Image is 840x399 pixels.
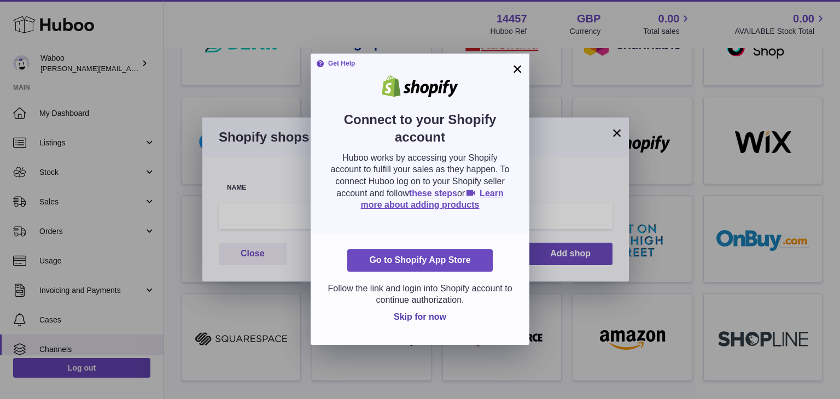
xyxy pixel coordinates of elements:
[327,111,513,152] h2: Connect to your Shopify account
[327,283,513,306] p: Follow the link and login into Shopify account to continue authorization.
[409,189,457,198] a: these steps
[347,249,492,272] a: Go to Shopify App Store
[511,62,524,75] button: ×
[394,312,446,321] span: Skip for now
[327,152,513,211] p: Huboo works by accessing your Shopify account to fulfill your sales as they happen. To connect Hu...
[374,75,466,97] img: shopify.png
[316,59,355,68] strong: Get Help
[385,306,455,328] button: Skip for now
